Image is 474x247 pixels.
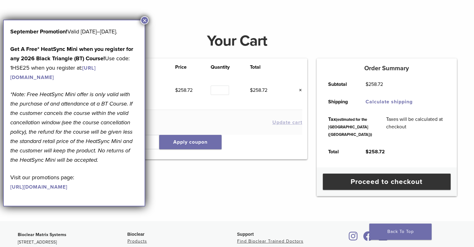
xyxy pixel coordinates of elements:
[361,235,376,241] a: Bioclear
[272,120,302,125] button: Update cart
[321,76,359,93] th: Subtotal
[10,28,67,35] b: September Promotion!
[10,27,138,36] p: Valid [DATE]–[DATE].
[379,111,452,143] td: Taxes will be calculated at checkout
[10,91,132,163] em: *Note: Free HeatSync Mini offer is only valid with the purchase of and attendance at a BT Course....
[366,81,368,87] span: $
[366,149,385,155] bdi: 258.72
[10,173,138,191] p: Visit our promotions page:
[347,235,360,241] a: Bioclear
[159,135,222,149] button: Apply coupon
[250,87,267,93] bdi: 258.72
[250,87,253,93] span: $
[175,87,193,93] bdi: 258.72
[317,65,457,72] h5: Order Summary
[127,239,147,244] a: Products
[321,143,359,161] th: Total
[127,232,145,237] span: Bioclear
[10,184,67,190] a: [URL][DOMAIN_NAME]
[323,174,451,190] a: Proceed to checkout
[237,232,254,237] span: Support
[366,99,413,105] a: Calculate shipping
[366,81,383,87] bdi: 258.72
[10,44,138,82] p: Use code: 1HSE25 when you register at:
[10,65,96,81] a: [URL][DOMAIN_NAME]
[18,232,66,237] strong: Bioclear Matrix Systems
[321,111,379,143] th: Tax
[175,87,178,93] span: $
[141,16,149,24] button: Close
[366,149,369,155] span: $
[294,86,302,94] a: Remove this item
[175,63,211,71] th: Price
[369,224,432,240] a: Back To Top
[237,239,304,244] a: Find Bioclear Trained Doctors
[328,117,372,137] small: (estimated for the [GEOGRAPHIC_DATA] ([GEOGRAPHIC_DATA]))
[250,63,286,71] th: Total
[10,46,133,62] strong: Get A Free* HeatSync Mini when you register for any 2026 Black Triangle (BT) Course!
[13,33,462,48] h1: Your Cart
[211,63,250,71] th: Quantity
[321,93,359,111] th: Shipping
